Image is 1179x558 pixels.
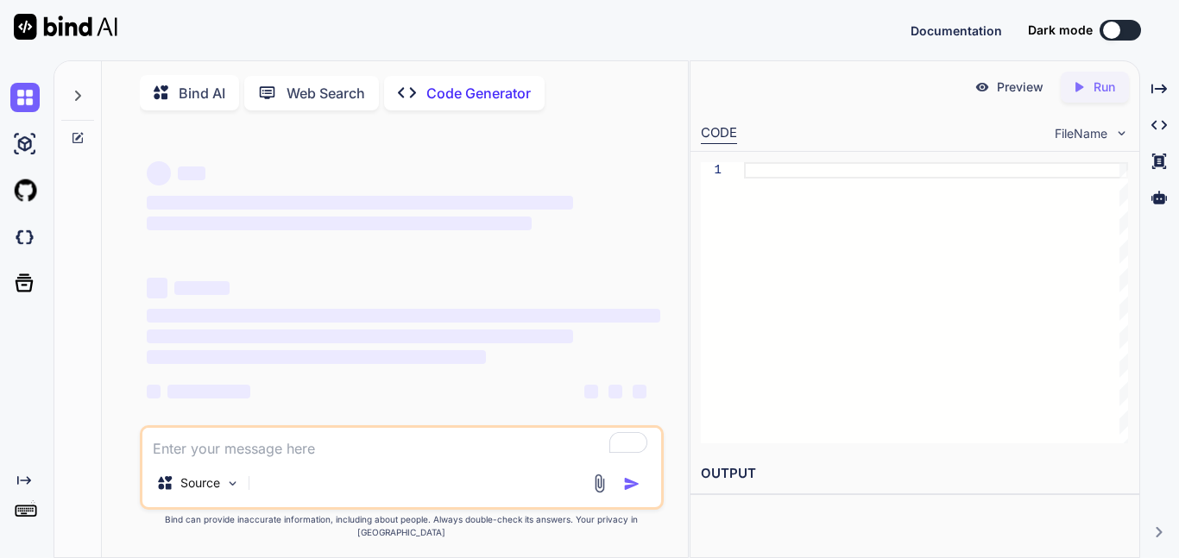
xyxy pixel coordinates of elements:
img: darkCloudIdeIcon [10,223,40,252]
span: ‌ [147,385,161,398]
button: Documentation [911,22,1002,40]
span: ‌ [147,278,167,298]
p: Bind can provide inaccurate information, including about people. Always double-check its answers.... [140,513,664,539]
img: chevron down [1114,126,1129,141]
p: Source [180,474,220,492]
span: ‌ [147,329,573,343]
div: 1 [701,162,722,179]
div: CODE [701,123,737,144]
span: ‌ [147,161,171,185]
img: Pick Models [225,476,240,491]
span: ‌ [147,350,486,364]
img: attachment [589,473,609,493]
img: icon [623,475,640,492]
span: ‌ [147,309,660,323]
p: Bind AI [179,83,225,103]
p: Preview [997,78,1043,96]
textarea: To enrich screen reader interactions, please activate Accessibility in Grammarly extension settings [142,428,661,459]
span: ‌ [608,385,622,398]
span: ‌ [584,385,598,398]
h2: OUTPUT [690,454,1139,494]
span: ‌ [633,385,646,398]
span: ‌ [167,385,250,398]
p: Run [1094,78,1115,96]
img: ai-studio [10,129,40,159]
span: Documentation [911,23,1002,38]
span: ‌ [174,281,230,295]
img: preview [974,79,990,95]
span: ‌ [147,196,573,210]
p: Code Generator [426,83,531,103]
span: ‌ [147,216,532,230]
span: FileName [1055,125,1107,142]
span: ‌ [178,166,205,180]
p: Web Search [287,83,365,103]
img: Bind AI [14,14,117,40]
span: Dark mode [1028,22,1093,39]
img: githubLight [10,176,40,205]
img: chat [10,83,40,112]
